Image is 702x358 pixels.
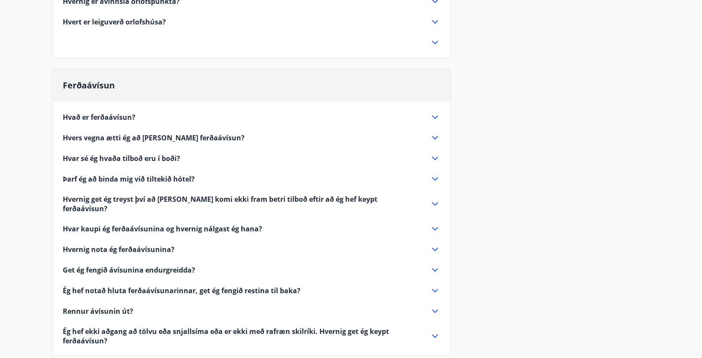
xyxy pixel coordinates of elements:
[63,112,135,122] span: Hvað er ferðaávísun?
[63,306,133,316] span: Rennur ávísunin út?
[63,174,440,184] div: Þarf ég að binda mig við tiltekið hótel?
[63,285,440,296] div: Ég hef notað hluta ferðaávísunarinnar, get ég fengið restina til baka?
[63,112,440,122] div: Hvað er ferðaávísun?
[63,133,440,143] div: Hvers vegna ætti ég að [PERSON_NAME] ferðaávísun?
[63,306,440,316] div: Rennur ávísunin út?
[63,327,420,346] span: Ég hef ekki aðgang að tölvu eða snjallsíma eða er ekki með rafræn skilríki. Hvernig get ég keypt ...
[63,194,420,213] span: Hvernig get ég treyst því að [PERSON_NAME] komi ekki fram betri tilboð eftir að ég hef keypt ferð...
[63,79,115,91] span: Ferðaávísun
[63,17,166,27] span: Hvert er leiguverð orlofshúsa?
[63,224,440,234] div: Hvar kaupi ég ferðaávísunina og hvernig nálgast ég hana?
[63,224,262,234] span: Hvar kaupi ég ferðaávísunina og hvernig nálgast ég hana?
[63,244,440,255] div: Hvernig nota ég ferðaávísunina?
[63,327,440,346] div: Ég hef ekki aðgang að tölvu eða snjallsíma eða er ekki með rafræn skilríki. Hvernig get ég keypt ...
[63,265,440,275] div: Get ég fengið ávísunina endurgreidda?
[63,154,180,163] span: Hvar sé ég hvaða tilboð eru í boði?
[63,153,440,164] div: Hvar sé ég hvaða tilboð eru í boði?
[63,286,300,295] span: Ég hef notað hluta ferðaávísunarinnar, get ég fengið restina til baka?
[63,174,195,184] span: Þarf ég að binda mig við tiltekið hótel?
[63,245,175,254] span: Hvernig nota ég ferðaávísunina?
[63,194,440,213] div: Hvernig get ég treyst því að [PERSON_NAME] komi ekki fram betri tilboð eftir að ég hef keypt ferð...
[63,17,440,27] div: Hvert er leiguverð orlofshúsa?
[63,133,245,143] span: Hvers vegna ætti ég að [PERSON_NAME] ferðaávísun?
[63,265,195,275] span: Get ég fengið ávísunina endurgreidda?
